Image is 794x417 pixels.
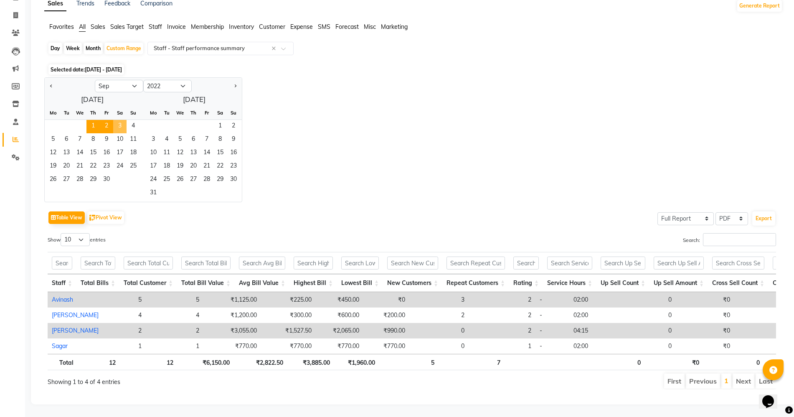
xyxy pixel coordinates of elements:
select: Showentries [61,233,90,246]
td: 1 [469,338,535,354]
td: 3 [409,292,469,308]
th: Up Sell Amount: activate to sort column ascending [649,274,708,292]
a: Sagar [52,342,68,350]
div: Week [64,43,82,54]
span: 30 [227,173,240,187]
td: 2 [103,323,146,338]
td: ₹200.00 [363,308,409,323]
div: Saturday, October 22, 2022 [213,160,227,173]
div: Sunday, September 25, 2022 [127,160,140,173]
div: Showing 1 to 4 of 4 entries [48,373,344,386]
th: 0 [703,354,764,370]
th: Avg Bill Value: activate to sort column ascending [235,274,289,292]
select: Select month [95,80,143,92]
div: Th [86,106,100,120]
td: ₹0 [676,338,734,354]
span: 15 [213,147,227,160]
th: Staff: activate to sort column ascending [48,274,76,292]
div: Friday, September 2, 2022 [100,120,113,133]
span: Clear all [271,44,279,53]
div: Saturday, October 29, 2022 [213,173,227,187]
span: 22 [86,160,100,173]
div: Friday, September 16, 2022 [100,147,113,160]
span: 29 [213,173,227,187]
td: 2 [469,323,535,338]
input: Search Total Bills [81,257,115,270]
div: Tuesday, September 13, 2022 [60,147,73,160]
label: Search: [683,233,776,246]
button: Export [752,211,775,226]
a: Avinash [52,296,73,303]
div: Tu [60,106,73,120]
div: Sunday, September 4, 2022 [127,120,140,133]
span: 23 [100,160,113,173]
div: Monday, October 17, 2022 [147,160,160,173]
span: Marketing [381,23,408,31]
span: 7 [200,133,213,147]
span: Invoice [167,23,186,31]
th: ₹1,960.00 [334,354,380,370]
span: 2 [227,120,240,133]
span: 2 [100,120,113,133]
div: Thursday, October 27, 2022 [187,173,200,187]
th: Rating: activate to sort column ascending [509,274,543,292]
td: ₹1,125.00 [203,292,261,308]
input: Search Lowest Bill [341,257,379,270]
div: Wednesday, October 5, 2022 [173,133,187,147]
td: 0 [623,292,676,308]
div: Thursday, October 20, 2022 [187,160,200,173]
span: 27 [60,173,73,187]
span: Sales Target [110,23,144,31]
span: 7 [73,133,86,147]
div: Fr [200,106,213,120]
td: - [535,323,569,338]
span: 26 [46,173,60,187]
div: Saturday, September 17, 2022 [113,147,127,160]
div: Tuesday, September 27, 2022 [60,173,73,187]
div: Sunday, September 11, 2022 [127,133,140,147]
input: Search Rating [513,257,539,270]
td: 2 [469,292,535,308]
a: [PERSON_NAME] [52,311,99,319]
th: New Customers: activate to sort column ascending [383,274,442,292]
div: Tuesday, October 4, 2022 [160,133,173,147]
th: Cross Sell Count: activate to sort column ascending [708,274,769,292]
th: Total Customer: activate to sort column ascending [119,274,177,292]
button: Table View [48,211,85,224]
div: Friday, October 21, 2022 [200,160,213,173]
span: 29 [86,173,100,187]
div: Sunday, October 9, 2022 [227,133,240,147]
span: 15 [86,147,100,160]
div: Tuesday, October 18, 2022 [160,160,173,173]
span: Expense [290,23,313,31]
td: 0 [409,323,469,338]
th: Repeat Customers: activate to sort column ascending [442,274,509,292]
span: 17 [147,160,160,173]
span: 9 [227,133,240,147]
th: Total Bills: activate to sort column ascending [76,274,119,292]
span: 10 [147,147,160,160]
td: 0 [623,323,676,338]
div: Wednesday, September 28, 2022 [73,173,86,187]
span: 20 [187,160,200,173]
div: Thursday, September 22, 2022 [86,160,100,173]
td: 0 [623,338,676,354]
div: Saturday, September 10, 2022 [113,133,127,147]
div: Sunday, October 2, 2022 [227,120,240,133]
div: Thursday, September 15, 2022 [86,147,100,160]
td: 1 [103,338,146,354]
td: ₹0 [676,323,734,338]
span: 11 [127,133,140,147]
span: 27 [187,173,200,187]
td: - [535,338,569,354]
span: 1 [213,120,227,133]
span: 4 [127,120,140,133]
span: 12 [173,147,187,160]
div: Friday, September 9, 2022 [100,133,113,147]
span: 17 [113,147,127,160]
div: Friday, October 7, 2022 [200,133,213,147]
input: Search Service Hours [547,257,592,270]
span: 6 [187,133,200,147]
th: Up Sell Count: activate to sort column ascending [596,274,649,292]
td: 04:15 [569,323,623,338]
